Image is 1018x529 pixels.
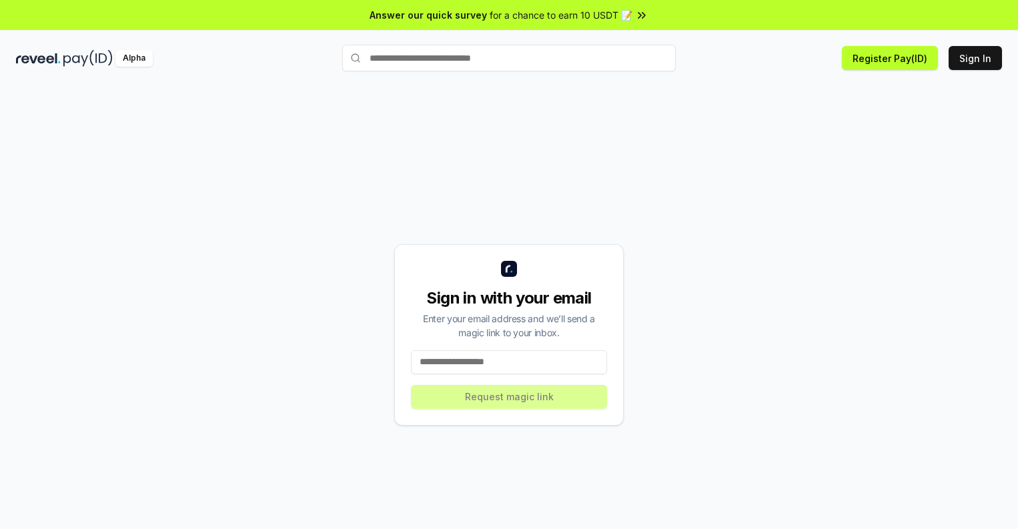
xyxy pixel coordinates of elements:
button: Register Pay(ID) [842,46,938,70]
button: Sign In [949,46,1002,70]
img: reveel_dark [16,50,61,67]
div: Sign in with your email [411,288,607,309]
span: for a chance to earn 10 USDT 📝 [490,8,632,22]
div: Enter your email address and we’ll send a magic link to your inbox. [411,312,607,340]
img: pay_id [63,50,113,67]
img: logo_small [501,261,517,277]
div: Alpha [115,50,153,67]
span: Answer our quick survey [370,8,487,22]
